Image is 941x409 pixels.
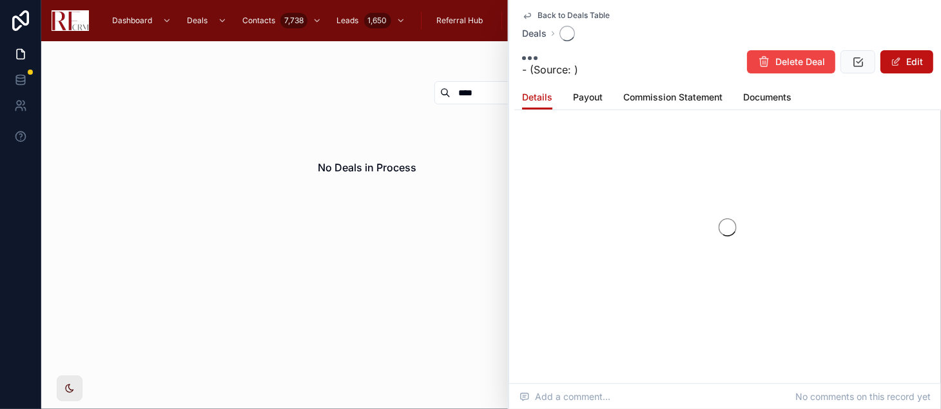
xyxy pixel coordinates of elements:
[573,91,603,104] span: Payout
[743,91,791,104] span: Documents
[573,86,603,111] a: Payout
[242,15,275,26] span: Contacts
[522,27,547,40] a: Deals
[522,86,552,110] a: Details
[106,9,178,32] a: Dashboard
[112,15,152,26] span: Dashboard
[318,160,417,175] h2: No Deals in Process
[522,10,610,21] a: Back to Deals Table
[52,10,89,31] img: App logo
[747,50,835,73] button: Delete Deal
[337,15,359,26] span: Leads
[187,15,208,26] span: Deals
[99,6,889,35] div: scrollable content
[880,50,933,73] button: Edit
[775,55,825,68] span: Delete Deal
[180,9,233,32] a: Deals
[280,13,307,28] div: 7,738
[236,9,328,32] a: Contacts7,738
[437,15,483,26] span: Referral Hub
[538,10,610,21] span: Back to Deals Table
[519,390,610,403] span: Add a comment...
[623,86,723,111] a: Commission Statement
[522,62,578,77] span: - (Source: )
[431,9,492,32] a: Referral Hub
[522,91,552,104] span: Details
[795,390,931,403] span: No comments on this record yet
[743,86,791,111] a: Documents
[331,9,412,32] a: Leads1,650
[623,91,723,104] span: Commission Statement
[364,13,391,28] div: 1,650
